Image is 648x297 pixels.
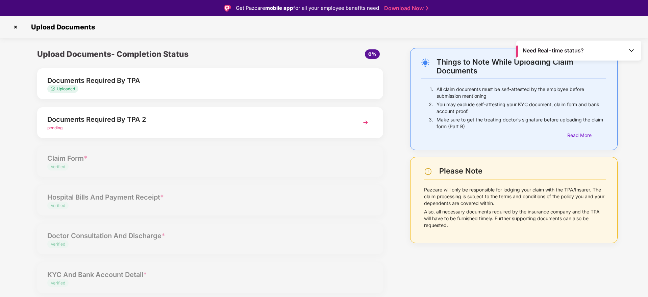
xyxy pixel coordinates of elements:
[57,86,75,91] span: Uploaded
[51,87,57,91] img: svg+xml;base64,PHN2ZyB4bWxucz0iaHR0cDovL3d3dy53My5vcmcvMjAwMC9zdmciIHdpZHRoPSIxMy4zMzMiIGhlaWdodD...
[47,125,63,130] span: pending
[265,5,293,11] strong: mobile app
[424,167,432,176] img: svg+xml;base64,PHN2ZyBpZD0iV2FybmluZ18tXzI0eDI0IiBkYXRhLW5hbWU9Ildhcm5pbmcgLSAyNHgyNCIgeG1sbnM9Im...
[24,23,98,31] span: Upload Documents
[523,47,584,54] span: Need Real-time status?
[430,86,433,99] p: 1.
[384,5,426,12] a: Download Now
[437,58,606,75] div: Things to Note While Uploading Claim Documents
[426,5,428,12] img: Stroke
[224,5,231,12] img: Logo
[567,132,606,139] div: Read More
[424,208,606,229] p: Also, all necessary documents required by the insurance company and the TPA will have to be furni...
[359,116,372,129] img: svg+xml;base64,PHN2ZyBpZD0iTmV4dCIgeG1sbnM9Imh0dHA6Ly93d3cudzMub3JnLzIwMDAvc3ZnIiB3aWR0aD0iMzYiIG...
[429,101,433,115] p: 2.
[437,86,606,99] p: All claim documents must be self-attested by the employee before submission mentioning
[47,75,346,86] div: Documents Required By TPA
[437,101,606,115] p: You may exclude self-attesting your KYC document, claim form and bank account proof.
[437,116,606,130] p: Make sure to get the treating doctor’s signature before uploading the claim form (Part B)
[429,116,433,130] p: 3.
[236,4,379,12] div: Get Pazcare for all your employee benefits need
[439,166,606,176] div: Please Note
[424,186,606,207] p: Pazcare will only be responsible for lodging your claim with the TPA/Insurer. The claim processin...
[47,114,346,125] div: Documents Required By TPA 2
[628,47,635,54] img: Toggle Icon
[10,22,21,32] img: svg+xml;base64,PHN2ZyBpZD0iQ3Jvc3MtMzJ4MzIiIHhtbG5zPSJodHRwOi8vd3d3LnczLm9yZy8yMDAwL3N2ZyIgd2lkdG...
[37,48,268,60] div: Upload Documents- Completion Status
[368,51,376,57] span: 0%
[421,59,429,67] img: svg+xml;base64,PHN2ZyB4bWxucz0iaHR0cDovL3d3dy53My5vcmcvMjAwMC9zdmciIHdpZHRoPSIyNC4wOTMiIGhlaWdodD...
